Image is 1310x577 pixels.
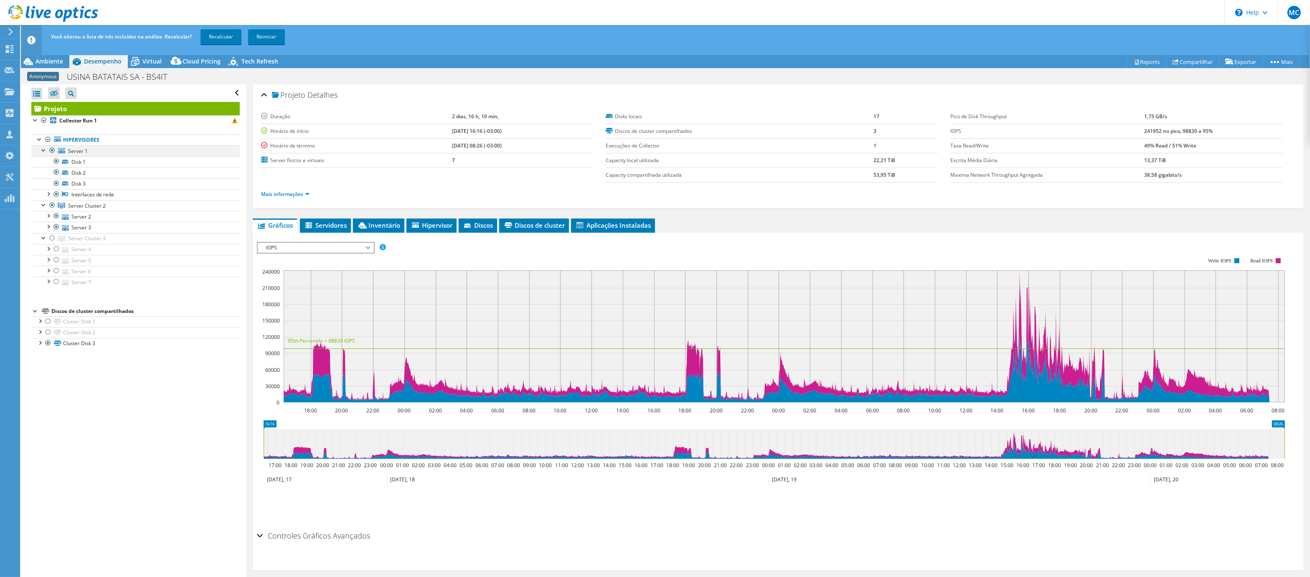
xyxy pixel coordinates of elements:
[1255,462,1268,469] text: 07:00
[31,255,240,266] a: Server 5
[357,221,400,229] span: Inventário
[606,112,873,121] label: Disks locais
[428,462,441,469] text: 03:00
[810,462,823,469] text: 03:00
[1128,462,1141,469] text: 23:00
[842,462,855,469] text: 05:00
[969,462,982,469] text: 13:00
[1160,462,1173,469] text: 01:00
[991,407,1004,414] text: 14:00
[746,462,759,469] text: 23:00
[411,221,452,229] span: Hipervisor
[714,462,727,469] text: 21:00
[804,407,817,414] text: 02:00
[460,407,473,414] text: 04:00
[1145,113,1168,120] b: 1,75 GB/s
[277,399,279,406] text: 0
[575,221,651,229] span: Aplicações Instaladas
[412,462,425,469] text: 02:00
[367,407,380,414] text: 22:00
[1001,462,1014,469] text: 15:00
[1272,407,1285,414] text: 08:00
[261,112,452,121] label: Duração
[873,127,876,135] b: 3
[261,191,310,198] a: Mais informações
[68,235,106,242] span: Server Cluster 3
[683,462,696,469] text: 19:00
[63,72,180,81] h1: USINA BATATAIS SA - BS4IT
[897,407,910,414] text: 08:00
[1049,462,1061,469] text: 18:00
[31,189,240,200] a: Interfaces de rede
[1145,157,1166,164] b: 13,37 TiB
[606,156,873,165] label: Capacity local utilizada
[606,142,873,150] label: Execuções de Collector
[31,327,240,338] a: Cluster Disk 2
[285,462,298,469] text: 18:00
[772,407,785,414] text: 00:00
[444,462,457,469] text: 04:00
[762,462,775,469] text: 00:00
[950,112,1145,121] label: Pico de Disk Throughput
[257,527,370,544] h2: Controles Gráficos Avançados
[619,462,632,469] text: 15:00
[317,462,330,469] text: 20:00
[257,221,293,229] span: Gráficos
[585,407,598,414] text: 12:00
[1145,142,1197,149] b: 49% Read / 51% Write
[51,33,192,40] span: Você alterou a lista de nós incluídos na análise. Recalcular?
[31,222,240,233] a: Server 3
[272,91,305,99] span: Projeto
[31,244,240,255] a: Server 4
[873,171,895,178] b: 53,95 TiB
[84,57,122,65] span: Desempenho
[1064,462,1077,469] text: 19:00
[31,316,240,327] a: Cluster Disk 1
[794,462,807,469] text: 02:00
[922,462,934,469] text: 10:00
[452,142,502,149] b: [DATE] 08:26 (-03:00)
[31,233,240,244] a: Server Cluster 3
[301,462,314,469] text: 19:00
[265,366,280,374] text: 60000
[1192,462,1205,469] text: 03:00
[429,407,442,414] text: 02:00
[1262,55,1300,68] a: Mais
[710,407,723,414] text: 20:00
[31,145,240,156] a: Server 1
[1250,258,1273,264] text: Read IOPS
[1208,462,1221,469] text: 04:00
[241,57,278,65] span: Tech Refresh
[1235,9,1243,16] svg: \n
[1017,462,1030,469] text: 16:00
[31,277,240,287] a: Server 7
[1147,407,1160,414] text: 00:00
[460,462,473,469] text: 05:00
[452,127,502,135] b: [DATE] 16:16 (-03:00)
[1033,462,1046,469] text: 17:00
[335,407,348,414] text: 20:00
[953,462,966,469] text: 12:00
[698,462,711,469] text: 20:00
[333,462,345,469] text: 21:00
[960,407,973,414] text: 12:00
[31,167,240,178] a: Disk 2
[1097,462,1109,469] text: 21:00
[950,142,1145,150] label: Taxa Read/Write
[503,221,565,229] span: Discos de cluster
[68,147,88,155] span: Server 1
[452,113,499,120] b: 2 dias, 16 h, 10 min,
[667,462,680,469] text: 18:00
[396,462,409,469] text: 01:00
[554,407,567,414] text: 10:00
[262,243,369,253] span: IOPS
[606,171,873,179] label: Capacity compartilhada utilizada
[873,113,879,120] b: 17
[381,462,394,469] text: 00:00
[826,462,839,469] text: 04:00
[873,462,886,469] text: 07:00
[36,57,63,65] span: Ambiente
[905,462,918,469] text: 09:00
[1176,462,1189,469] text: 02:00
[950,156,1145,165] label: Escrita Média Diária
